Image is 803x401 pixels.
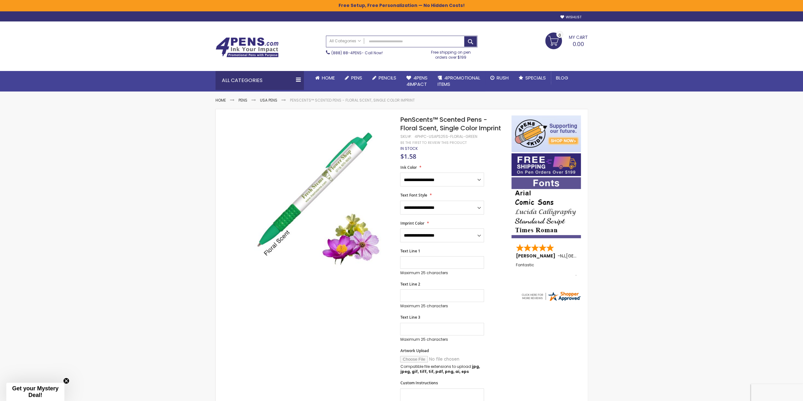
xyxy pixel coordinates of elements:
button: Close teaser [63,378,69,384]
a: All Categories [326,36,364,46]
span: [PERSON_NAME] [516,253,558,259]
span: 4PROMOTIONAL ITEMS [438,74,480,87]
a: Rush [485,71,514,85]
strong: jpg, jpeg, gif, tiff, tif, pdf, png, ai, eps [400,364,480,374]
span: PenScents™ Scented Pens - Floral Scent, Single Color Imprint [400,115,501,133]
span: Ink Color [400,165,416,170]
span: Blog [556,74,568,81]
a: Blog [551,71,573,85]
div: Fantastic [516,263,577,276]
span: Artwork Upload [400,348,428,353]
span: Text Font Style [400,192,427,198]
iframe: Google Customer Reviews [751,384,803,401]
li: PenScents™ Scented Pens - Floral Scent, Single Color Imprint [290,98,415,103]
p: Compatible file extensions to upload: [400,364,484,374]
img: font-personalization-examples [511,177,581,238]
span: Imprint Color [400,221,424,226]
span: $1.58 [400,152,416,161]
span: [GEOGRAPHIC_DATA] [566,253,612,259]
span: NJ [560,253,565,259]
span: All Categories [329,38,361,44]
div: Get your Mystery Deal!Close teaser [6,383,64,401]
div: Free shipping on pen orders over $199 [424,47,477,60]
span: Pencils [379,74,396,81]
a: Pencils [367,71,401,85]
div: All Categories [216,71,304,90]
a: Specials [514,71,551,85]
p: Maximum 25 characters [400,270,484,275]
div: Availability [400,146,417,151]
span: 4Pens 4impact [406,74,428,87]
a: Be the first to review this product [400,140,466,145]
img: PenScents™ Scented Pens - Floral Scent, Single Color Imprint [228,115,392,278]
img: 4pens 4 kids [511,115,581,152]
a: Pens [340,71,367,85]
a: Wishlist [560,15,581,20]
div: 4PHPC-USAPS25S-FLORAL-GREEN [414,134,477,139]
a: Pens [239,97,247,103]
a: 4PROMOTIONALITEMS [433,71,485,91]
img: 4pens.com widget logo [521,291,581,302]
a: 4pens.com certificate URL [521,298,581,303]
span: - Call Now! [331,50,383,56]
a: 4Pens4impact [401,71,433,91]
span: Get your Mystery Deal! [12,385,58,398]
a: (888) 88-4PENS [331,50,362,56]
a: USA Pens [260,97,277,103]
span: Specials [525,74,546,81]
span: Custom Instructions [400,380,438,386]
a: Home [216,97,226,103]
span: 0.00 [573,40,584,48]
span: Text Line 2 [400,281,420,287]
span: 0 [558,32,561,38]
p: Maximum 25 characters [400,304,484,309]
a: 0.00 0 [545,32,588,48]
a: Home [310,71,340,85]
p: Maximum 25 characters [400,337,484,342]
span: Rush [497,74,509,81]
span: Pens [351,74,362,81]
span: - , [558,253,612,259]
strong: SKU [400,134,412,139]
img: Free shipping on orders over $199 [511,153,581,176]
img: 4Pens Custom Pens and Promotional Products [216,37,279,57]
span: Text Line 3 [400,315,420,320]
span: Text Line 1 [400,248,420,254]
span: In stock [400,146,417,151]
span: Home [322,74,335,81]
